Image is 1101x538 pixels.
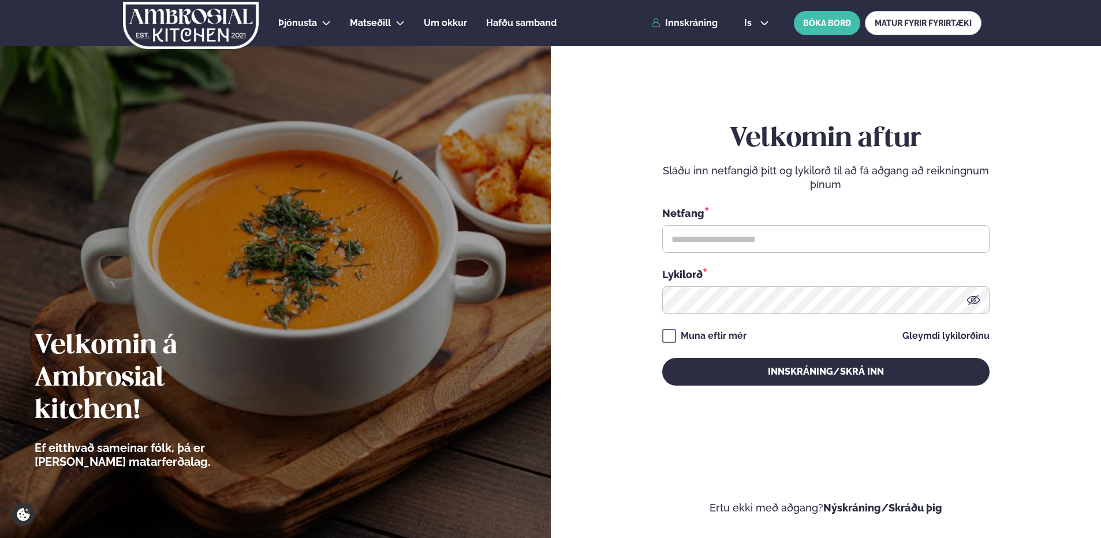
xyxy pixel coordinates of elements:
[350,17,391,28] span: Matseðill
[35,330,274,427] h2: Velkomin á Ambrosial kitchen!
[278,16,317,30] a: Þjónusta
[350,16,391,30] a: Matseðill
[486,16,557,30] a: Hafðu samband
[12,503,35,526] a: Cookie settings
[823,502,942,514] a: Nýskráning/Skráðu þig
[735,18,778,28] button: is
[794,11,860,35] button: BÓKA BORÐ
[585,501,1067,515] p: Ertu ekki með aðgang?
[662,164,990,192] p: Sláðu inn netfangið þitt og lykilorð til að fá aðgang að reikningnum þínum
[662,123,990,155] h2: Velkomin aftur
[865,11,981,35] a: MATUR FYRIR FYRIRTÆKI
[662,358,990,386] button: Innskráning/Skrá inn
[424,16,467,30] a: Um okkur
[651,18,718,28] a: Innskráning
[902,331,990,341] a: Gleymdi lykilorðinu
[744,18,755,28] span: is
[662,206,990,221] div: Netfang
[35,441,274,469] p: Ef eitthvað sameinar fólk, þá er [PERSON_NAME] matarferðalag.
[486,17,557,28] span: Hafðu samband
[662,267,990,282] div: Lykilorð
[424,17,467,28] span: Um okkur
[122,2,260,49] img: logo
[278,17,317,28] span: Þjónusta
